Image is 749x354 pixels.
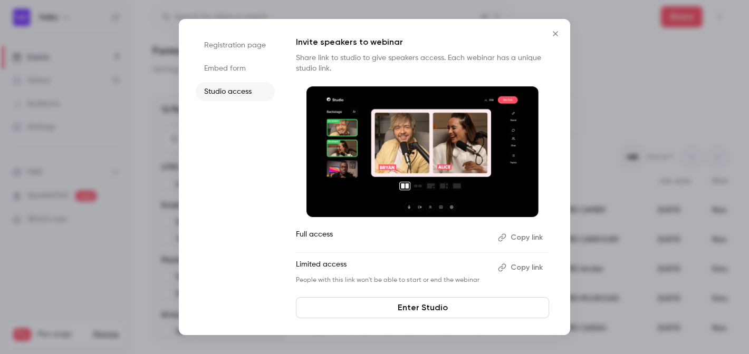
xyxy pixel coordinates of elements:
p: Invite speakers to webinar [296,36,549,48]
img: Invite speakers to webinar [306,86,539,217]
p: Share link to studio to give speakers access. Each webinar has a unique studio link. [296,53,549,74]
button: Copy link [494,229,549,246]
button: Close [545,23,566,44]
p: People with this link won't be able to start or end the webinar [296,276,489,284]
li: Embed form [196,59,275,78]
p: Full access [296,229,489,246]
button: Copy link [494,259,549,276]
a: Enter Studio [296,297,549,318]
p: Limited access [296,259,489,276]
li: Registration page [196,36,275,55]
li: Studio access [196,82,275,101]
